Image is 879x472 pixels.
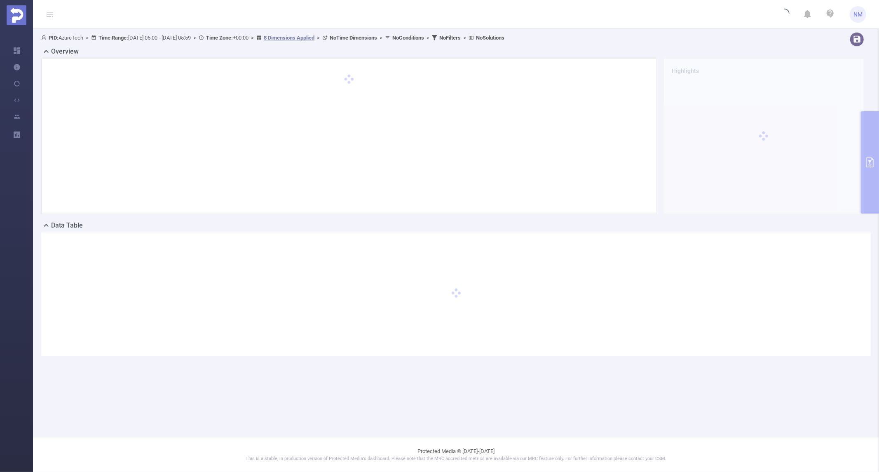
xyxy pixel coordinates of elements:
span: > [461,35,469,41]
img: Protected Media [7,5,26,25]
h2: Data Table [51,221,83,230]
span: AzureTech [DATE] 05:00 - [DATE] 05:59 +00:00 [41,35,504,41]
span: > [314,35,322,41]
b: Time Range: [98,35,128,41]
b: No Solutions [476,35,504,41]
span: > [191,35,199,41]
footer: Protected Media © [DATE]-[DATE] [33,437,879,472]
u: 8 Dimensions Applied [264,35,314,41]
h2: Overview [51,47,79,56]
p: This is a stable, in production version of Protected Media's dashboard. Please note that the MRC ... [54,456,858,463]
span: > [83,35,91,41]
span: NM [853,6,863,23]
b: Time Zone: [206,35,233,41]
i: icon: user [41,35,49,40]
b: PID: [49,35,59,41]
b: No Filters [439,35,461,41]
b: No Time Dimensions [330,35,377,41]
i: icon: loading [780,9,790,20]
span: > [377,35,385,41]
span: > [424,35,432,41]
b: No Conditions [392,35,424,41]
span: > [248,35,256,41]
